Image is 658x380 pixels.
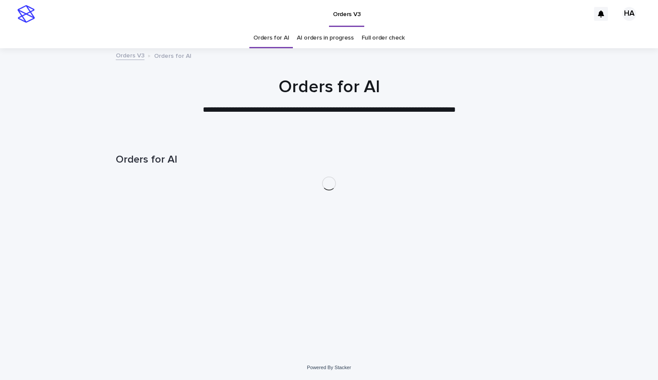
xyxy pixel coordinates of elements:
a: Orders for AI [253,28,289,48]
a: Orders V3 [116,50,144,60]
a: Powered By Stacker [307,365,351,370]
p: Orders for AI [154,50,191,60]
h1: Orders for AI [116,77,542,97]
a: AI orders in progress [297,28,354,48]
div: HA [622,7,636,21]
img: stacker-logo-s-only.png [17,5,35,23]
a: Full order check [362,28,405,48]
h1: Orders for AI [116,153,542,166]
